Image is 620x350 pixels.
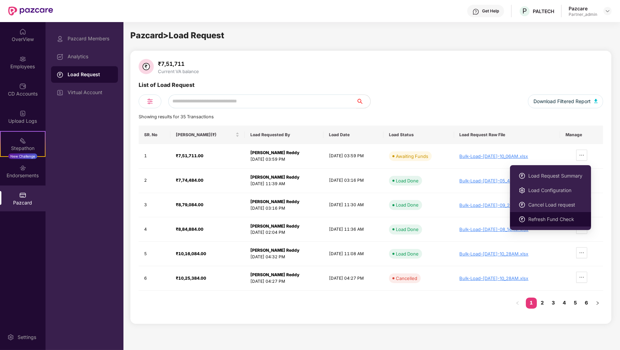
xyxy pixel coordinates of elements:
[139,193,170,218] td: 3
[19,28,26,35] img: svg+xml;base64,PHN2ZyBpZD0iSG9tZSIgeG1sbnM9Imh0dHA6Ly93d3cudzMub3JnLzIwMDAvc3ZnIiB3aWR0aD0iMjAiIG...
[8,7,53,16] img: New Pazcare Logo
[323,144,383,169] td: [DATE] 03:59 PM
[323,217,383,242] td: [DATE] 11:36 AM
[16,334,38,341] div: Settings
[526,298,537,308] a: 1
[176,178,203,183] strong: ₹7,74,484.00
[519,187,526,194] img: svg+xml;base64,PHN2ZyBpZD0iU2V0dGluZy0yMHgyMCIgeG1sbnM9Imh0dHA6Ly93d3cudzMub3JnLzIwMDAvc3ZnIiB3aW...
[157,69,200,74] div: Current VA balance
[522,7,527,15] span: P
[57,71,63,78] img: svg+xml;base64,PHN2ZyBpZD0iTG9hZF9SZXF1ZXN0IiBkYXRhLW5hbWU9IkxvYWQgUmVxdWVzdCIgeG1sbnM9Imh0dHA6Ly...
[560,126,603,144] th: Manage
[176,132,234,138] span: [PERSON_NAME](₹)
[250,205,318,212] div: [DATE] 03:16 PM
[569,12,597,17] div: Partner_admin
[250,272,299,277] strong: [PERSON_NAME] Reddy
[460,276,555,281] div: Bulk-Load-[DATE]-10_28AM.xlsx
[323,266,383,291] td: [DATE] 04:27 PM
[548,298,559,308] a: 3
[576,150,587,161] button: ellipsis
[176,251,206,256] strong: ₹10,16,084.00
[581,298,592,308] a: 6
[139,144,170,169] td: 1
[8,153,37,159] div: New Challenge
[250,254,318,260] div: [DATE] 04:32 PM
[176,227,203,232] strong: ₹8,84,884.00
[245,126,323,144] th: Load Requested By
[250,156,318,163] div: [DATE] 03:59 PM
[323,193,383,218] td: [DATE] 11:30 AM
[170,126,245,144] th: Load Amount(₹)
[57,36,63,42] img: svg+xml;base64,PHN2ZyBpZD0iUHJvZmlsZSIgeG1sbnM9Imh0dHA6Ly93d3cudzMub3JnLzIwMDAvc3ZnIiB3aWR0aD0iMj...
[57,89,63,96] img: svg+xml;base64,PHN2ZyBpZD0iVmlydHVhbF9BY2NvdW50IiBkYXRhLW5hbWU9IlZpcnR1YWwgQWNjb3VudCIgeG1sbnM9Im...
[139,126,170,144] th: SR. No
[383,126,454,144] th: Load Status
[396,153,428,160] div: Awaiting Funds
[68,71,112,78] div: Load Request
[396,275,417,282] div: Cancelled
[139,81,194,94] div: List of Load Request
[130,30,224,40] span: Pazcard > Load Request
[250,181,318,187] div: [DATE] 11:39 AM
[537,298,548,309] li: 2
[396,201,419,208] div: Load Done
[176,153,203,158] strong: ₹7,51,711.00
[533,8,554,14] div: PALTECH
[512,298,523,309] li: Previous Page
[19,192,26,199] img: svg+xml;base64,PHN2ZyBpZD0iUGF6Y2FyZCIgeG1sbnM9Imh0dHA6Ly93d3cudzMub3JnLzIwMDAvc3ZnIiB3aWR0aD0iMj...
[519,216,526,223] img: svg+xml;base64,PHN2ZyBpZD0iTG9hZF9SZXF1ZXN0IiBkYXRhLW5hbWU9IkxvYWQgUmVxdWVzdCIgeG1sbnM9Imh0dHA6Ly...
[460,178,555,183] div: Bulk-Load-[DATE]-05_48AM.xlsx
[356,94,371,108] button: search
[323,242,383,266] td: [DATE] 11:08 AM
[176,276,206,281] strong: ₹10,25,384.00
[559,298,570,308] a: 4
[250,278,318,285] div: [DATE] 04:27 PM
[592,298,603,309] li: Next Page
[396,177,419,184] div: Load Done
[139,242,170,266] td: 5
[396,226,419,233] div: Load Done
[577,152,587,158] span: ellipsis
[356,99,370,104] span: search
[19,56,26,62] img: svg+xml;base64,PHN2ZyBpZD0iRW1wbG95ZWVzIiB4bWxucz0iaHR0cDovL3d3dy53My5vcmcvMjAwMC9zdmciIHdpZHRoPS...
[528,94,603,108] button: Download Filtered Report
[570,298,581,308] a: 5
[19,164,26,171] img: svg+xml;base64,PHN2ZyBpZD0iRW5kb3JzZW1lbnRzIiB4bWxucz0iaHR0cDovL3d3dy53My5vcmcvMjAwMC9zdmciIHdpZH...
[528,172,582,180] span: Load Request Summary
[250,248,299,253] strong: [PERSON_NAME] Reddy
[139,266,170,291] td: 6
[139,217,170,242] td: 4
[250,150,299,155] strong: [PERSON_NAME] Reddy
[250,174,299,180] strong: [PERSON_NAME] Reddy
[139,114,214,119] span: Showing results for 35 Transactions
[396,250,419,257] div: Load Done
[157,60,200,67] div: ₹7,51,711
[19,83,26,90] img: svg+xml;base64,PHN2ZyBpZD0iQ0RfQWNjb3VudHMiIGRhdGEtbmFtZT0iQ0QgQWNjb3VudHMiIHhtbG5zPSJodHRwOi8vd3...
[577,250,587,256] span: ellipsis
[577,274,587,280] span: ellipsis
[68,54,112,59] div: Analytics
[139,169,170,193] td: 2
[1,145,45,152] div: Stepathon
[460,227,555,232] div: Bulk-Load-[DATE]-08_14AM.xlsx
[528,187,582,194] span: Load Configuration
[605,8,610,14] img: svg+xml;base64,PHN2ZyBpZD0iRHJvcGRvd24tMzJ4MzIiIHhtbG5zPSJodHRwOi8vd3d3LnczLm9yZy8yMDAwL3N2ZyIgd2...
[519,201,526,208] img: svg+xml;base64,PHN2ZyBpZD0iTG9hZF9SZXF1ZXN0IiBkYXRhLW5hbWU9IkxvYWQgUmVxdWVzdCIgeG1sbnM9Imh0dHA6Ly...
[460,251,555,257] div: Bulk-Load-[DATE]-10_28AM.xlsx
[576,272,587,283] button: ellipsis
[528,216,582,223] span: Refresh Fund Check
[569,5,597,12] div: Pazcare
[250,229,318,236] div: [DATE] 02:04 PM
[19,110,26,117] img: svg+xml;base64,PHN2ZyBpZD0iVXBsb2FkX0xvZ3MiIGRhdGEtbmFtZT0iVXBsb2FkIExvZ3MiIHhtbG5zPSJodHRwOi8vd3...
[516,301,520,305] span: left
[250,199,299,204] strong: [PERSON_NAME] Reddy
[519,172,526,179] img: svg+xml;base64,PHN2ZyBpZD0iTG9hZF9SZXF1ZXN0IiBkYXRhLW5hbWU9IkxvYWQgUmVxdWVzdCIgeG1sbnM9Imh0dHA6Ly...
[68,36,112,41] div: Pazcard Members
[460,153,555,159] div: Bulk-Load-[DATE]-10_06AM.xlsx
[596,301,600,305] span: right
[472,8,479,15] img: svg+xml;base64,PHN2ZyBpZD0iSGVscC0zMngzMiIgeG1sbnM9Imh0dHA6Ly93d3cudzMub3JnLzIwMDAvc3ZnIiB3aWR0aD...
